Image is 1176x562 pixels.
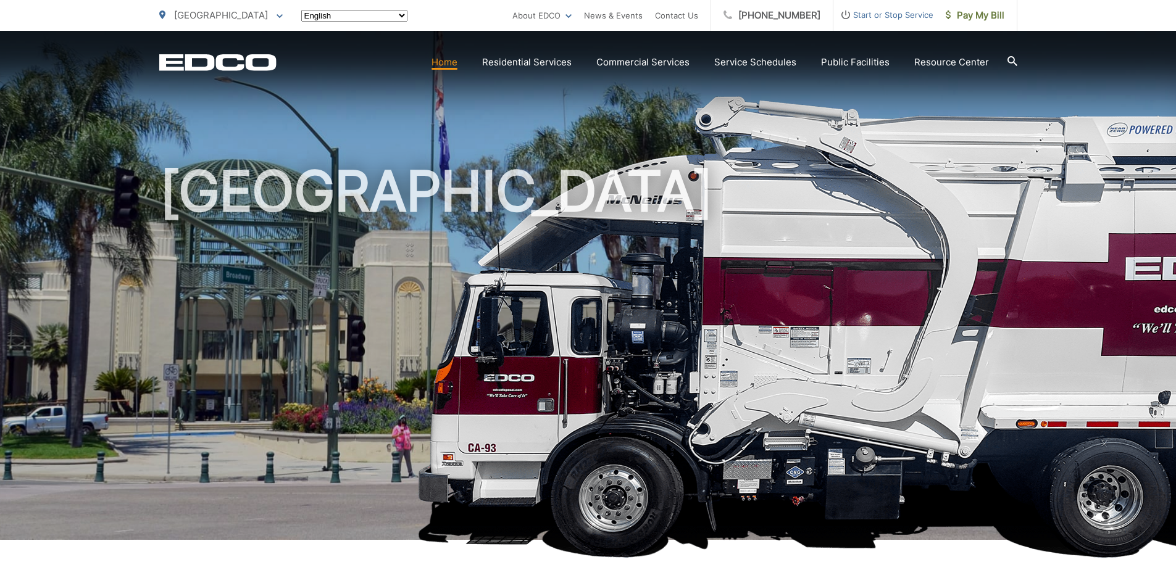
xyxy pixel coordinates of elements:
a: Resource Center [914,55,989,70]
a: Residential Services [482,55,572,70]
a: Contact Us [655,8,698,23]
a: News & Events [584,8,643,23]
h1: [GEOGRAPHIC_DATA] [159,160,1017,551]
select: Select a language [301,10,407,22]
span: Pay My Bill [946,8,1004,23]
a: Service Schedules [714,55,796,70]
a: EDCD logo. Return to the homepage. [159,54,277,71]
a: About EDCO [512,8,572,23]
a: Commercial Services [596,55,690,70]
a: Home [432,55,457,70]
span: [GEOGRAPHIC_DATA] [174,9,268,21]
a: Public Facilities [821,55,890,70]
